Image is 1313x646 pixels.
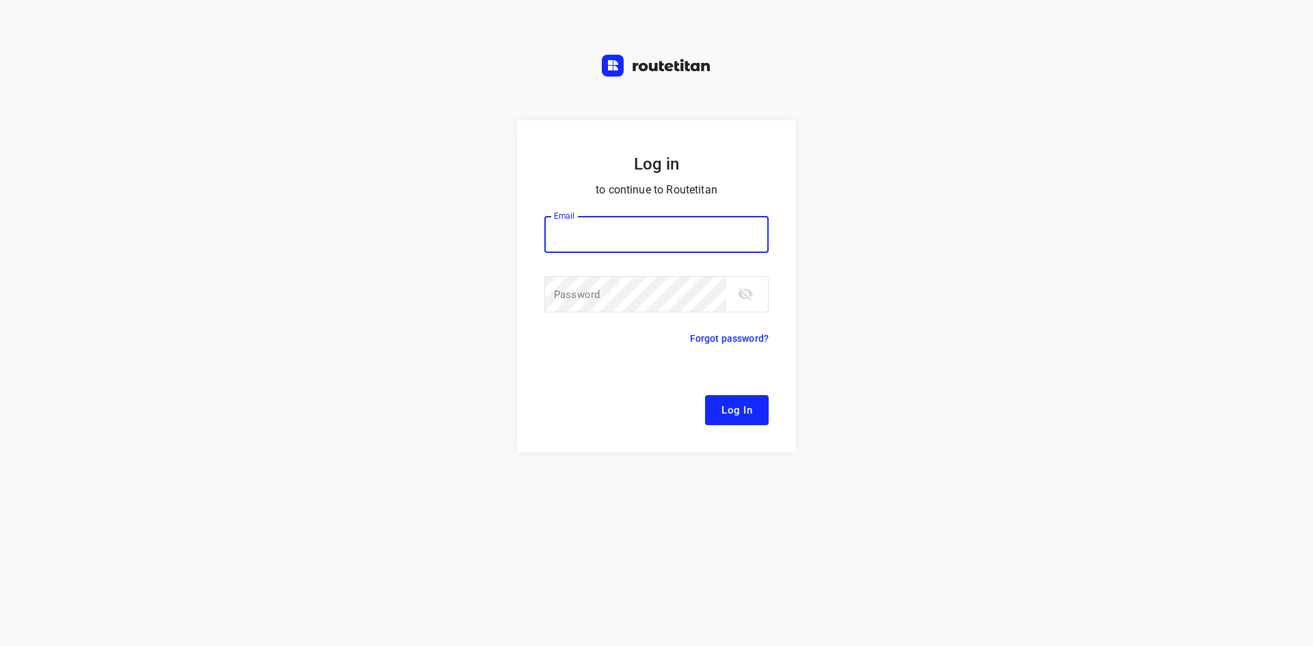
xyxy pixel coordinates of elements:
[721,401,752,419] span: Log In
[602,55,711,77] img: Routetitan
[732,280,759,308] button: toggle password visibility
[690,330,769,347] p: Forgot password?
[544,180,769,200] p: to continue to Routetitan
[705,395,769,425] button: Log In
[544,153,769,175] h5: Log in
